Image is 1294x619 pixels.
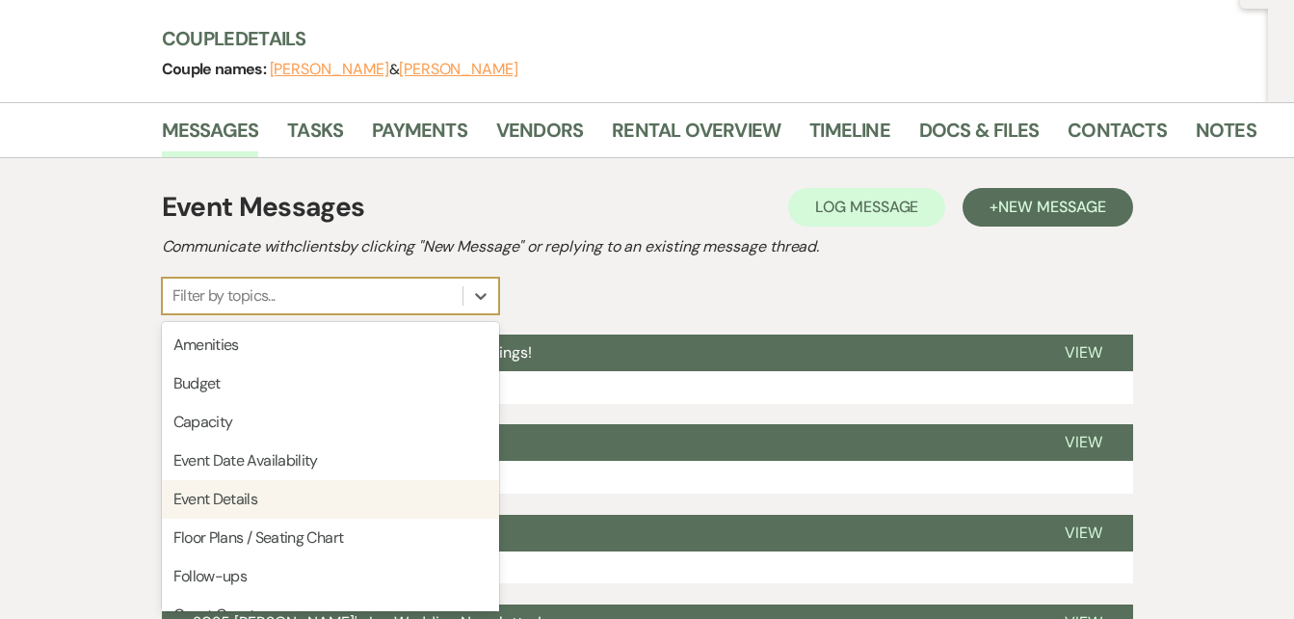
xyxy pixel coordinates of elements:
button: Two Quick Items [162,515,1034,552]
button: [PERSON_NAME] [399,62,518,77]
button: +New Message [963,188,1132,227]
button: Let's Schedule your Wedding Planning Meetings! [162,335,1034,371]
button: View [1034,515,1133,552]
a: Messages [162,115,259,157]
div: Filter by topics... [172,284,276,308]
span: View [1065,342,1102,363]
button: 14 messages [162,371,1133,404]
span: View [1065,523,1102,543]
div: Event Date Availability [162,442,499,480]
button: View [1034,424,1133,461]
div: Floor Plans / Seating Chart [162,519,499,557]
div: Budget [162,364,499,403]
h2: Communicate with clients by clicking "New Message" or replying to an existing message thread. [162,235,1133,258]
a: Tasks [287,115,343,157]
h3: Couple Details [162,25,1241,52]
button: View [1034,335,1133,371]
a: Vendors [496,115,583,157]
a: Payments [372,115,467,157]
a: Notes [1196,115,1256,157]
span: Log Message [815,197,918,217]
button: Log Message [788,188,945,227]
div: Amenities [162,326,499,364]
a: Rental Overview [612,115,780,157]
a: Contacts [1068,115,1167,157]
button: 6 messages [162,552,1133,584]
span: New Message [998,197,1105,217]
button: [PERSON_NAME] [270,62,389,77]
span: View [1065,432,1102,452]
div: Capacity [162,403,499,442]
div: Event Details [162,480,499,519]
div: Follow-ups [162,557,499,596]
span: Couple names: [162,59,270,79]
button: 4 messages [162,461,1133,494]
span: & [270,60,518,79]
a: Timeline [809,115,890,157]
a: Docs & Files [919,115,1039,157]
button: Updates [162,424,1034,461]
h1: Event Messages [162,187,365,228]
